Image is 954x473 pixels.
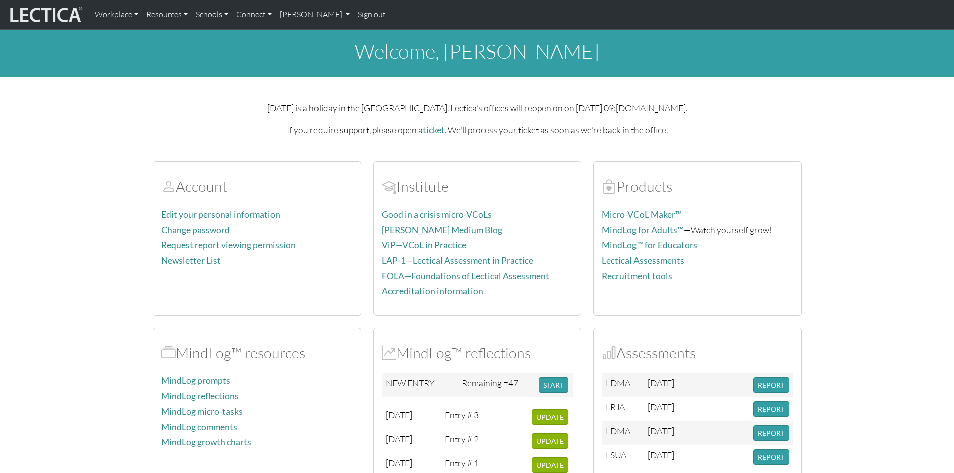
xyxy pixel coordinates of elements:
[423,125,445,135] a: ticket
[536,413,564,421] span: UPDATE
[602,271,672,281] a: Recruitment tools
[382,240,466,250] a: ViP—VCoL in Practice
[382,344,573,362] h2: MindLog™ reflections
[142,4,192,25] a: Resources
[161,344,353,362] h2: MindLog™ resources
[382,373,458,397] td: NEW ENTRY
[602,373,644,397] td: LDMA
[276,4,354,25] a: [PERSON_NAME]
[536,461,564,469] span: UPDATE
[602,225,684,235] a: MindLog for Adults™
[8,5,83,24] img: lecticalive
[753,449,789,465] button: REPORT
[153,123,802,137] p: If you require support, please open a . We'll process your ticket as soon as we're back in the of...
[386,409,412,420] span: [DATE]
[753,401,789,417] button: REPORT
[441,405,486,429] td: Entry # 3
[386,433,412,444] span: [DATE]
[602,344,793,362] h2: Assessments
[161,178,353,195] h2: Account
[602,209,682,220] a: Micro-VCoL Maker™
[602,240,697,250] a: MindLog™ for Educators
[648,377,674,388] span: [DATE]
[382,209,492,220] a: Good in a crisis micro-VCoLs
[382,178,573,195] h2: Institute
[602,255,684,266] a: Lectical Assessments
[602,397,644,421] td: LRJA
[539,377,568,393] button: START
[161,209,280,220] a: Edit your personal information
[161,240,296,250] a: Request report viewing permission
[532,433,568,449] button: UPDATE
[161,375,230,386] a: MindLog prompts
[753,425,789,441] button: REPORT
[382,286,483,296] a: Accreditation information
[161,391,239,401] a: MindLog reflections
[386,457,412,468] span: [DATE]
[648,449,674,460] span: [DATE]
[192,4,232,25] a: Schools
[441,429,486,453] td: Entry # 2
[161,225,230,235] a: Change password
[382,177,396,195] span: Account
[648,425,674,436] span: [DATE]
[161,177,176,195] span: Account
[508,377,518,388] span: 47
[602,344,616,362] span: Assessments
[153,101,802,115] p: [DATE] is a holiday in the [GEOGRAPHIC_DATA]. Lectica's offices will reopen on on [DATE] 09:[DOMA...
[532,409,568,425] button: UPDATE
[161,437,251,447] a: MindLog growth charts
[382,344,396,362] span: MindLog
[458,373,535,397] td: Remaining =
[382,271,549,281] a: FOLA—Foundations of Lectical Assessment
[354,4,390,25] a: Sign out
[532,457,568,473] button: UPDATE
[161,422,237,432] a: MindLog comments
[382,255,533,266] a: LAP-1—Lectical Assessment in Practice
[161,344,176,362] span: MindLog™ resources
[382,225,502,235] a: [PERSON_NAME] Medium Blog
[602,445,644,469] td: LSUA
[602,421,644,445] td: LDMA
[232,4,276,25] a: Connect
[161,255,221,266] a: Newsletter List
[648,401,674,412] span: [DATE]
[91,4,142,25] a: Workplace
[753,377,789,393] button: REPORT
[536,437,564,445] span: UPDATE
[602,177,616,195] span: Products
[602,223,793,237] p: —Watch yourself grow!
[602,178,793,195] h2: Products
[161,406,243,417] a: MindLog micro-tasks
